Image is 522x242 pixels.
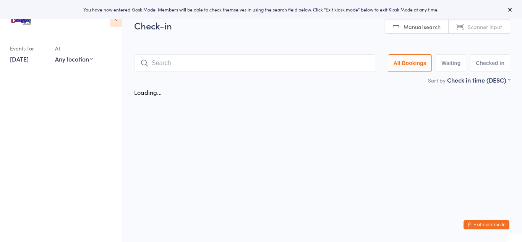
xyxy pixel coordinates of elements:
[447,76,510,84] div: Check in time (DESC)
[55,42,93,55] div: At
[404,23,441,31] span: Manual search
[8,6,36,34] img: Coastal All-Stars
[10,55,29,63] a: [DATE]
[388,54,432,72] button: All Bookings
[464,220,509,229] button: Exit kiosk mode
[470,54,510,72] button: Checked in
[134,54,375,72] input: Search
[436,54,466,72] button: Waiting
[55,55,93,63] div: Any location
[134,88,162,96] div: Loading...
[12,6,510,13] div: You have now entered Kiosk Mode. Members will be able to check themselves in using the search fie...
[468,23,502,31] span: Scanner input
[10,42,47,55] div: Events for
[428,76,446,84] label: Sort by
[134,19,510,32] h2: Check-in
